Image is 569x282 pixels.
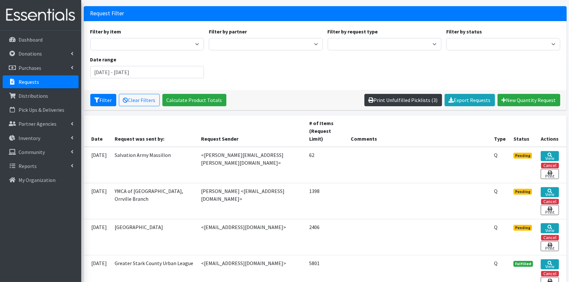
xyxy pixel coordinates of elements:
th: # of Items (Request Limit) [305,115,347,147]
p: Reports [19,163,37,169]
th: Type [490,115,510,147]
img: HumanEssentials [3,4,79,26]
a: Clear Filters [119,94,160,106]
button: Cancel [541,199,559,204]
a: Calculate Product Totals [162,94,226,106]
p: Partner Agencies [19,121,57,127]
td: [GEOGRAPHIC_DATA] [111,219,197,255]
td: 62 [305,147,347,183]
input: January 1, 2011 - December 31, 2011 [90,66,204,78]
th: Request Sender [197,115,306,147]
label: Filter by status [446,28,482,35]
a: Purchases [3,61,79,74]
p: Community [19,149,45,155]
label: Filter by partner [209,28,247,35]
label: Date range [90,56,117,63]
h3: Request Filter [90,10,124,17]
td: [DATE] [84,147,111,183]
a: Inventory [3,132,79,145]
td: YMCA of [GEOGRAPHIC_DATA], Orrville Branch [111,183,197,219]
th: Status [510,115,537,147]
td: [PERSON_NAME] <[EMAIL_ADDRESS][DOMAIN_NAME]> [197,183,306,219]
td: [DATE] [84,219,111,255]
a: View [541,187,559,197]
td: 2406 [305,219,347,255]
p: My Organization [19,177,56,183]
a: Print [541,169,559,179]
span: Fulfilled [513,261,533,267]
a: New Quantity Request [498,94,560,106]
td: Salvation Army Massillon [111,147,197,183]
button: Filter [90,94,116,106]
a: View [541,223,559,233]
a: Print [541,241,559,251]
p: Donations [19,50,42,57]
td: <[PERSON_NAME][EMAIL_ADDRESS][PERSON_NAME][DOMAIN_NAME]> [197,147,306,183]
a: My Organization [3,173,79,186]
button: Cancel [541,271,559,276]
p: Purchases [19,65,41,71]
td: [DATE] [84,183,111,219]
a: Partner Agencies [3,117,79,130]
a: Dashboard [3,33,79,46]
p: Pick Ups & Deliveries [19,107,64,113]
p: Distributions [19,93,48,99]
a: Requests [3,75,79,88]
a: Community [3,146,79,159]
th: Date [84,115,111,147]
button: Cancel [541,235,559,240]
th: Comments [347,115,490,147]
th: Actions [537,115,567,147]
a: View [541,151,559,161]
p: Dashboard [19,36,43,43]
p: Requests [19,79,39,85]
td: 1398 [305,183,347,219]
abbr: Quantity [494,152,498,158]
a: Print [541,205,559,215]
span: Pending [513,153,532,159]
span: Pending [513,189,532,195]
label: Filter by item [90,28,121,35]
a: Pick Ups & Deliveries [3,103,79,116]
a: Export Requests [445,94,495,106]
a: Distributions [3,89,79,102]
a: Print Unfulfilled Picklists (3) [364,94,442,106]
abbr: Quantity [494,188,498,194]
abbr: Quantity [494,260,498,266]
p: Inventory [19,135,40,141]
a: View [541,259,559,269]
th: Request was sent by: [111,115,197,147]
span: Pending [513,225,532,231]
a: Donations [3,47,79,60]
abbr: Quantity [494,224,498,230]
a: Reports [3,160,79,173]
td: <[EMAIL_ADDRESS][DOMAIN_NAME]> [197,219,306,255]
label: Filter by request type [328,28,378,35]
button: Cancel [541,163,559,168]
